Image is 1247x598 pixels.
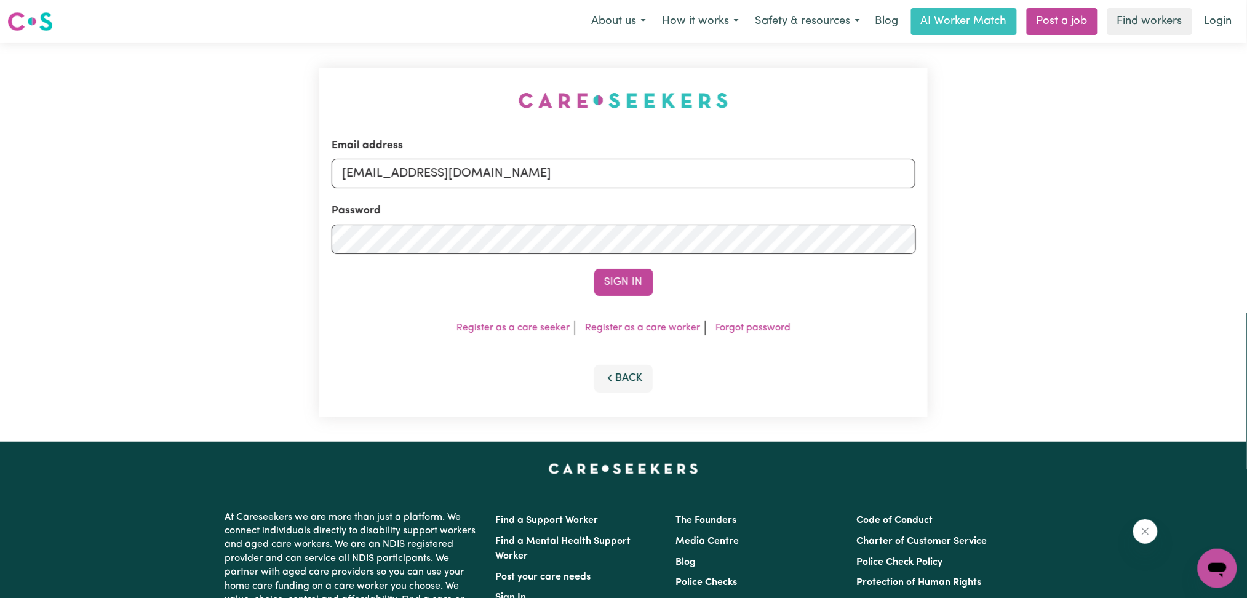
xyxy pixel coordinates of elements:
[332,203,381,219] label: Password
[594,365,653,392] button: Back
[1198,549,1237,588] iframe: Button to launch messaging window
[856,557,942,567] a: Police Check Policy
[747,9,868,34] button: Safety & resources
[496,516,599,525] a: Find a Support Worker
[1133,519,1158,544] iframe: Close message
[856,536,987,546] a: Charter of Customer Service
[715,323,791,333] a: Forgot password
[332,159,916,188] input: Email address
[856,578,981,588] a: Protection of Human Rights
[549,464,698,474] a: Careseekers home page
[676,557,696,567] a: Blog
[496,572,591,582] a: Post your care needs
[1197,8,1240,35] a: Login
[676,536,739,546] a: Media Centre
[868,8,906,35] a: Blog
[7,9,74,18] span: Need any help?
[1027,8,1098,35] a: Post a job
[856,516,933,525] a: Code of Conduct
[7,7,53,36] a: Careseekers logo
[594,269,653,296] button: Sign In
[911,8,1017,35] a: AI Worker Match
[332,138,403,154] label: Email address
[676,578,738,588] a: Police Checks
[456,323,570,333] a: Register as a care seeker
[7,10,53,33] img: Careseekers logo
[496,536,631,561] a: Find a Mental Health Support Worker
[585,323,700,333] a: Register as a care worker
[1107,8,1192,35] a: Find workers
[583,9,654,34] button: About us
[654,9,747,34] button: How it works
[676,516,737,525] a: The Founders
